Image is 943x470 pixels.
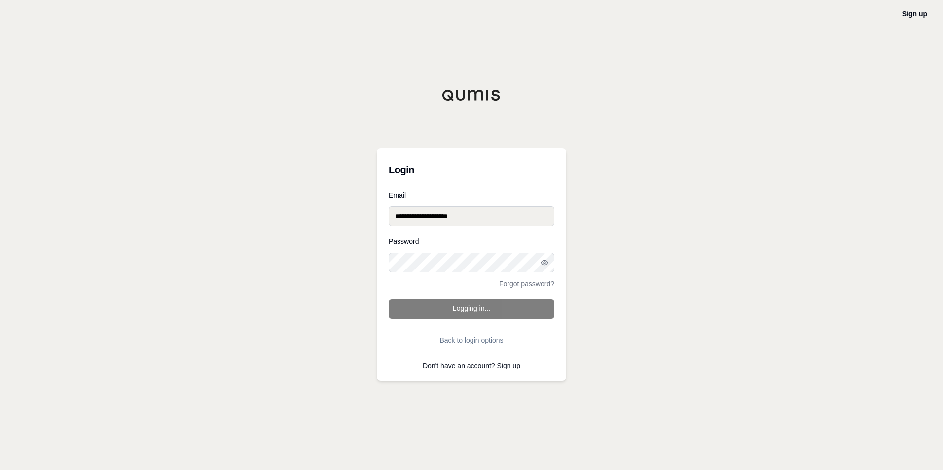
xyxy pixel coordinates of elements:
[389,238,554,245] label: Password
[389,331,554,350] button: Back to login options
[389,362,554,369] p: Don't have an account?
[902,10,927,18] a: Sign up
[389,192,554,199] label: Email
[497,362,520,369] a: Sign up
[389,160,554,180] h3: Login
[442,89,501,101] img: Qumis
[499,280,554,287] a: Forgot password?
